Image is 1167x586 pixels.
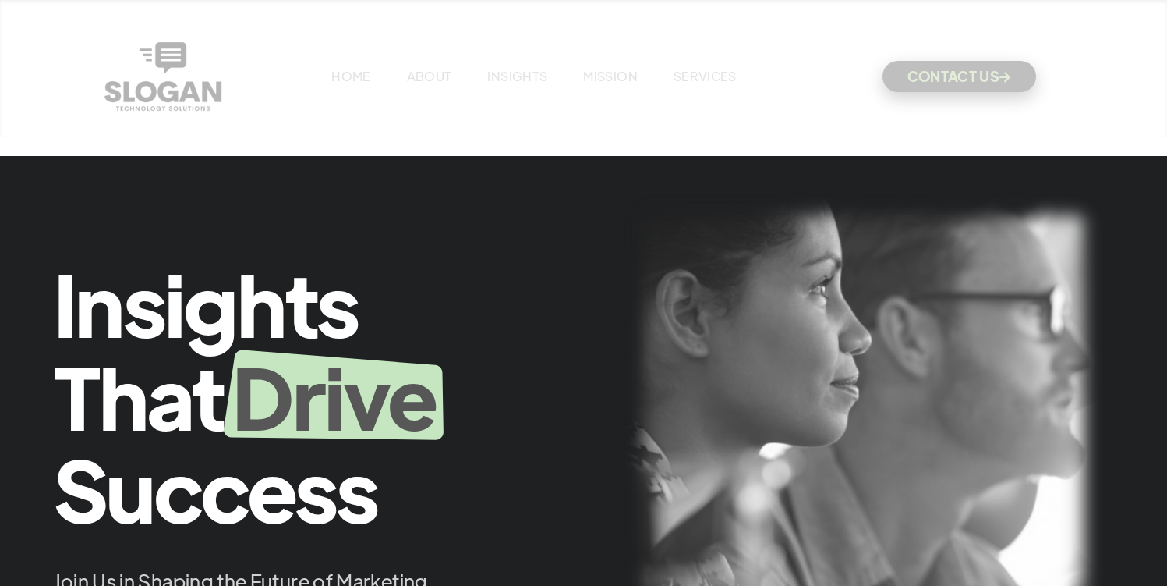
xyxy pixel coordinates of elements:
[583,68,638,84] a: MISSION
[999,72,1010,82] span: 
[224,344,444,446] span: Drive
[331,68,370,84] a: HOME
[882,61,1036,92] a: CONTACT US
[674,68,737,84] a: SERVICES
[101,38,225,115] a: home
[407,68,452,84] a: ABOUT
[54,260,522,530] h3: Insights That Success
[487,68,547,84] a: INSIGHTS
